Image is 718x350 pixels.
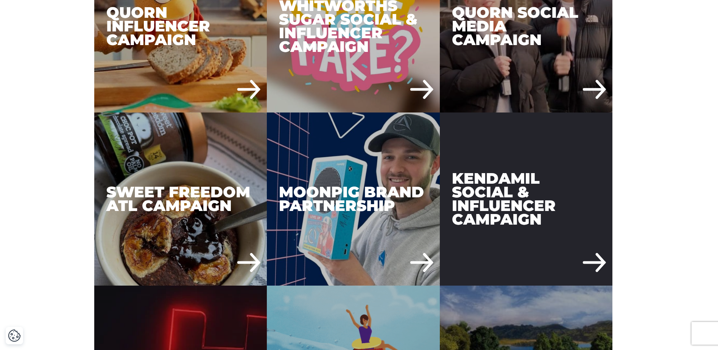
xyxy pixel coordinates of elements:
[8,329,21,342] img: Revisit consent button
[94,112,267,286] div: Sweet Freedom ATL Campaign
[440,112,613,286] a: Kendamil Social & Influencer Campaign Kendamil Social & Influencer Campaign
[440,112,613,286] div: Kendamil Social & Influencer Campaign
[94,112,267,286] a: Sweet Freedom ATL Campaign Sweet Freedom ATL Campaign
[8,329,21,342] button: Cookie Settings
[267,112,440,286] div: Moonpig Brand Partnership
[267,112,440,286] a: Moonpig Brand Partnership Moonpig Brand Partnership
